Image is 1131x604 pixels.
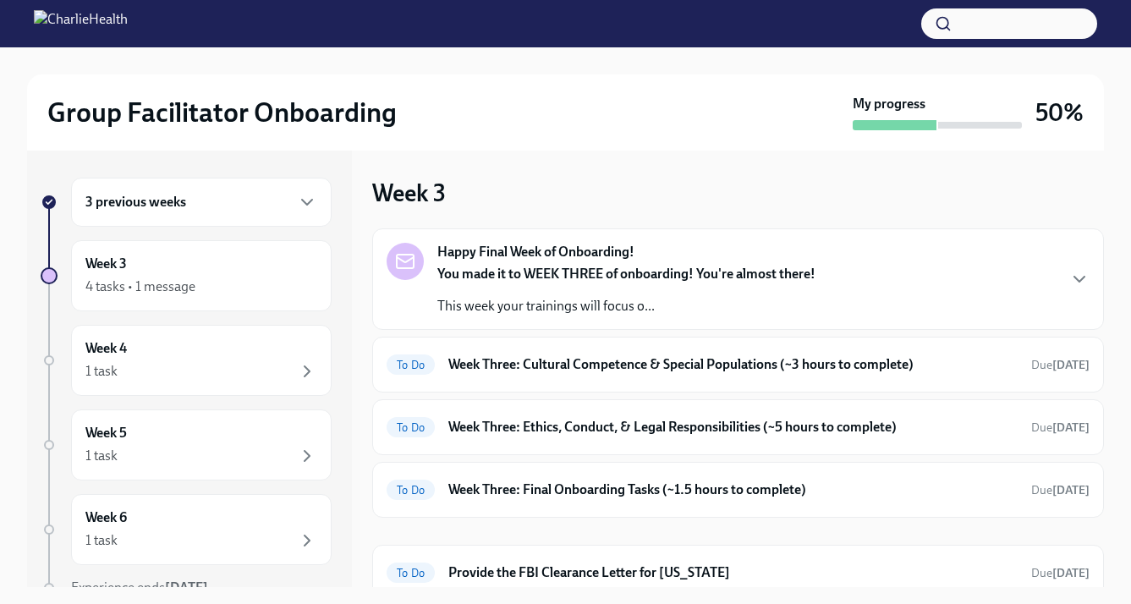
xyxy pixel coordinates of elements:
span: September 21st, 2025 09:00 [1031,482,1090,498]
h2: Group Facilitator Onboarding [47,96,397,129]
h6: Week Three: Ethics, Conduct, & Legal Responsibilities (~5 hours to complete) [448,418,1018,437]
strong: You made it to WEEK THREE of onboarding! You're almost there! [437,266,815,282]
span: Due [1031,420,1090,435]
div: 4 tasks • 1 message [85,277,195,296]
h6: Week Three: Final Onboarding Tasks (~1.5 hours to complete) [448,480,1018,499]
h6: Week 3 [85,255,127,273]
a: Week 61 task [41,494,332,565]
span: September 23rd, 2025 09:00 [1031,420,1090,436]
div: 1 task [85,531,118,550]
span: Due [1031,566,1090,580]
h6: Provide the FBI Clearance Letter for [US_STATE] [448,563,1018,582]
strong: [DATE] [1052,483,1090,497]
h3: 50% [1035,97,1084,128]
h6: Week 4 [85,339,127,358]
h6: Week 5 [85,424,127,442]
a: Week 51 task [41,409,332,480]
h3: Week 3 [372,178,446,208]
strong: [DATE] [1052,566,1090,580]
span: Experience ends [71,579,208,596]
span: Due [1031,358,1090,372]
strong: Happy Final Week of Onboarding! [437,243,634,261]
a: To DoWeek Three: Final Onboarding Tasks (~1.5 hours to complete)Due[DATE] [387,476,1090,503]
p: This week your trainings will focus o... [437,297,815,316]
span: To Do [387,421,435,434]
span: September 23rd, 2025 09:00 [1031,357,1090,373]
h6: Week Three: Cultural Competence & Special Populations (~3 hours to complete) [448,355,1018,374]
strong: My progress [853,95,925,113]
a: To DoWeek Three: Ethics, Conduct, & Legal Responsibilities (~5 hours to complete)Due[DATE] [387,414,1090,441]
strong: [DATE] [1052,358,1090,372]
span: To Do [387,359,435,371]
span: To Do [387,484,435,497]
div: 1 task [85,362,118,381]
a: Week 41 task [41,325,332,396]
a: To DoWeek Three: Cultural Competence & Special Populations (~3 hours to complete)Due[DATE] [387,351,1090,378]
img: CharlieHealth [34,10,128,37]
div: 3 previous weeks [71,178,332,227]
a: Week 34 tasks • 1 message [41,240,332,311]
strong: [DATE] [165,579,208,596]
h6: 3 previous weeks [85,193,186,211]
span: To Do [387,567,435,579]
span: October 8th, 2025 09:00 [1031,565,1090,581]
a: To DoProvide the FBI Clearance Letter for [US_STATE]Due[DATE] [387,559,1090,586]
span: Due [1031,483,1090,497]
div: 1 task [85,447,118,465]
strong: [DATE] [1052,420,1090,435]
h6: Week 6 [85,508,127,527]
